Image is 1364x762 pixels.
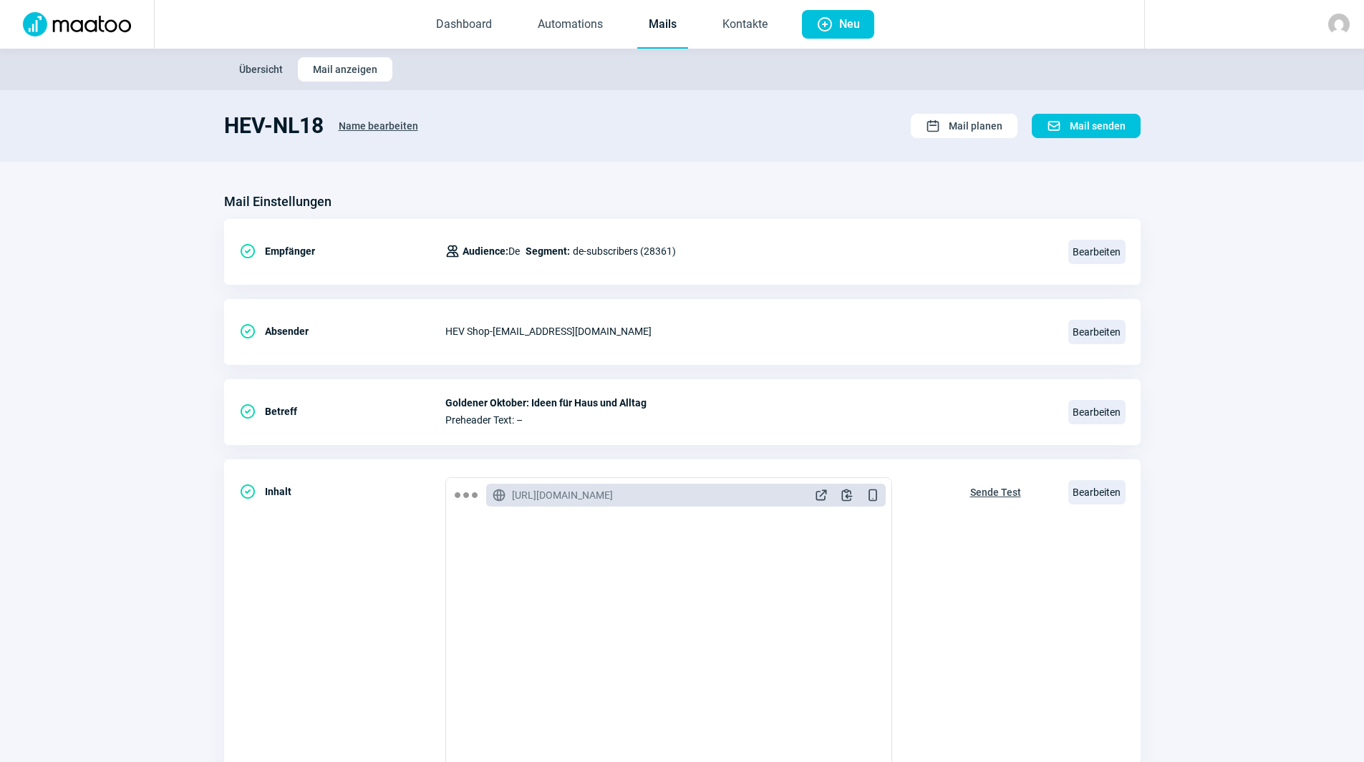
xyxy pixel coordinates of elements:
[239,237,445,265] div: Empfänger
[224,190,332,213] h3: Mail Einstellungen
[949,114,1002,137] span: Mail planen
[298,57,392,82] button: Mail anzeigen
[313,58,377,81] span: Mail anzeigen
[1032,114,1141,138] button: Mail senden
[445,317,1051,346] div: HEV Shop - [EMAIL_ADDRESS][DOMAIN_NAME]
[239,397,445,426] div: Betreff
[839,10,860,39] span: Neu
[911,114,1017,138] button: Mail planen
[224,113,324,139] h1: HEV-NL18
[1068,400,1126,424] span: Bearbeiten
[711,1,779,49] a: Kontakte
[970,481,1021,504] span: Sende Test
[463,245,508,257] span: Audience:
[445,414,1051,426] span: Preheader Text: –
[224,57,298,82] button: Übersicht
[14,12,140,36] img: Logo
[339,114,418,137] span: Name bearbeiten
[1068,480,1126,504] span: Bearbeiten
[526,243,570,260] span: Segment:
[802,10,874,39] button: Neu
[1068,240,1126,264] span: Bearbeiten
[445,397,1051,409] span: Goldener Oktober: Ideen für Haus und Alltag
[425,1,503,49] a: Dashboard
[526,1,614,49] a: Automations
[1070,114,1126,137] span: Mail senden
[324,113,433,139] button: Name bearbeiten
[239,317,445,346] div: Absender
[239,58,283,81] span: Übersicht
[239,477,445,506] div: Inhalt
[445,237,676,265] div: de-subscribers (28361)
[1328,14,1350,35] img: avatar
[463,243,520,260] span: De
[512,488,613,502] span: [URL][DOMAIN_NAME]
[637,1,688,49] a: Mails
[955,477,1036,504] button: Sende Test
[1068,320,1126,344] span: Bearbeiten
